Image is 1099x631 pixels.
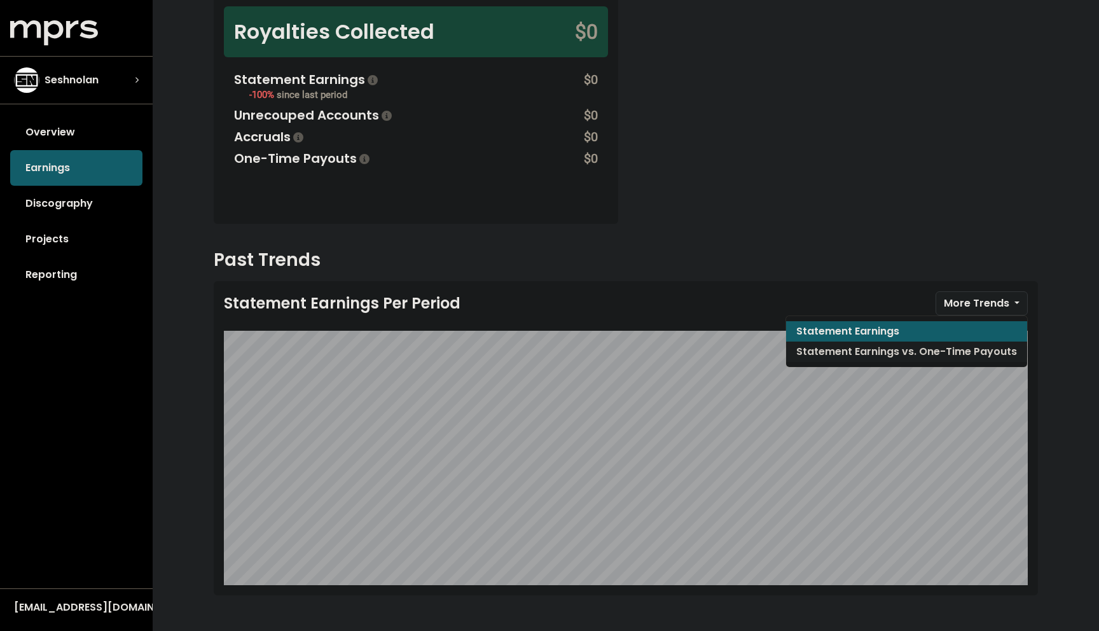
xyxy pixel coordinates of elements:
[10,257,142,293] a: Reporting
[584,127,598,146] div: $0
[10,25,98,39] a: mprs logo
[14,600,139,615] div: [EMAIL_ADDRESS][DOMAIN_NAME]
[575,17,598,47] div: $0
[234,149,372,168] div: One-Time Payouts
[234,17,434,47] div: Royalties Collected
[234,70,380,89] div: Statement Earnings
[786,321,1027,342] a: Statement Earnings
[224,295,460,313] div: Statement Earnings Per Period
[214,249,1038,271] h2: Past Trends
[944,296,1009,310] span: More Trends
[277,89,347,101] span: since last period
[234,106,394,125] div: Unrecouped Accounts
[936,291,1028,315] button: More Trends
[45,73,99,88] span: Seshnolan
[14,67,39,93] img: The selected account / producer
[234,127,306,146] div: Accruals
[249,89,347,101] small: -100%
[10,599,142,616] button: [EMAIL_ADDRESS][DOMAIN_NAME]
[10,186,142,221] a: Discography
[584,106,598,125] div: $0
[584,70,598,103] div: $0
[786,342,1027,362] a: Statement Earnings vs. One-Time Payouts
[584,149,598,168] div: $0
[10,221,142,257] a: Projects
[10,114,142,150] a: Overview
